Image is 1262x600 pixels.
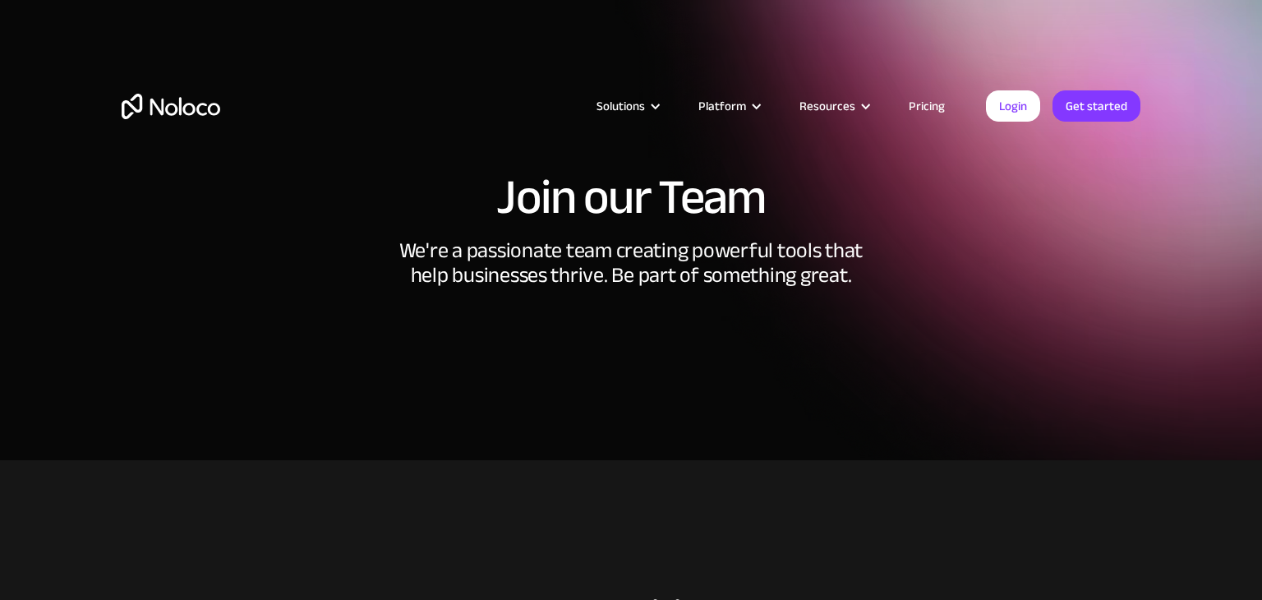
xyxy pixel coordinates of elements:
a: home [122,94,220,119]
div: Solutions [576,95,678,117]
div: Solutions [596,95,645,117]
a: Login [986,90,1040,122]
div: Resources [799,95,855,117]
div: We're a passionate team creating powerful tools that help businesses thrive. Be part of something... [385,238,877,329]
div: Platform [678,95,779,117]
h1: Join our Team [122,173,1140,222]
a: Get started [1052,90,1140,122]
a: Pricing [888,95,965,117]
div: Platform [698,95,746,117]
div: Resources [779,95,888,117]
